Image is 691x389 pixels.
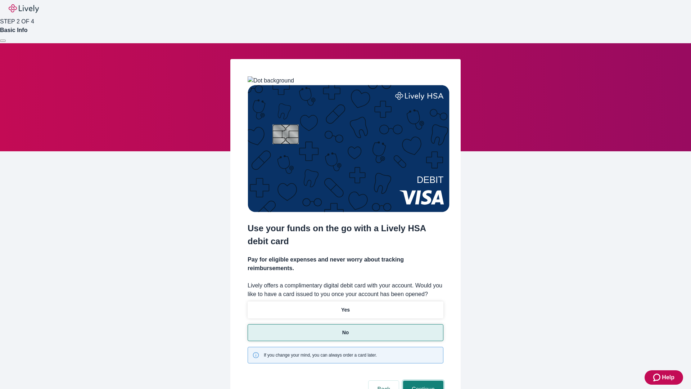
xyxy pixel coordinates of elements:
button: Zendesk support iconHelp [645,370,683,385]
svg: Zendesk support icon [653,373,662,382]
span: Help [662,373,674,382]
label: Lively offers a complimentary digital debit card with your account. Would you like to have a card... [248,281,443,299]
button: Yes [248,301,443,318]
h2: Use your funds on the go with a Lively HSA debit card [248,222,443,248]
img: Dot background [248,76,294,85]
button: No [248,324,443,341]
h4: Pay for eligible expenses and never worry about tracking reimbursements. [248,255,443,273]
img: Debit card [248,85,450,212]
p: No [342,329,349,336]
p: Yes [341,306,350,314]
img: Lively [9,4,39,13]
span: If you change your mind, you can always order a card later. [264,352,377,358]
